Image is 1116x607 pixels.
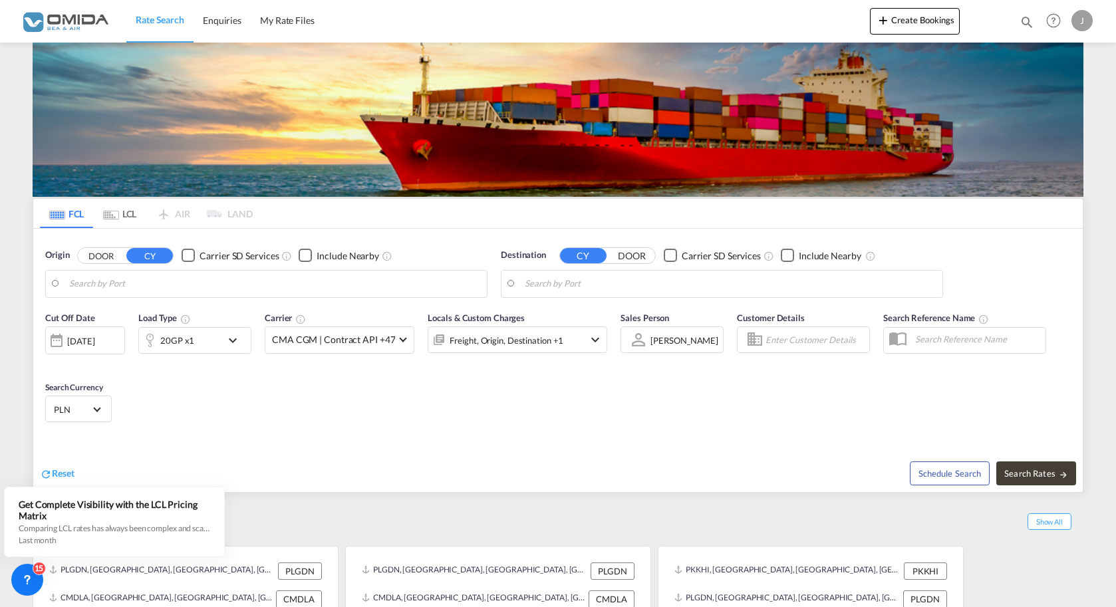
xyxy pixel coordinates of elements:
[362,562,587,580] div: PLGDN, Gdansk, Poland, Eastern Europe , Europe
[525,274,936,294] input: Search by Port
[428,326,607,353] div: Freight Origin Destination Factory Stuffingicon-chevron-down
[781,249,861,263] md-checkbox: Checkbox No Ink
[1059,470,1068,479] md-icon: icon-arrow-right
[272,333,395,346] span: CMA CGM | Contract API +47
[875,12,891,28] md-icon: icon-plus 400-fg
[33,229,1083,492] div: Origin DOOR CY Checkbox No InkUnchecked: Search for CY (Container Yard) services for all selected...
[1071,10,1093,31] div: J
[225,332,247,348] md-icon: icon-chevron-down
[136,14,184,25] span: Rate Search
[1020,15,1034,29] md-icon: icon-magnify
[621,312,669,323] span: Sales Person
[382,251,392,261] md-icon: Unchecked: Ignores neighbouring ports when fetching rates.Checked : Includes neighbouring ports w...
[52,467,74,479] span: Reset
[1042,9,1071,33] div: Help
[664,249,761,263] md-checkbox: Checkbox No Ink
[1020,15,1034,35] div: icon-magnify
[609,248,655,263] button: DOOR
[674,562,901,580] div: PKKHI, Karachi, Pakistan, Indian Subcontinent, Asia Pacific
[45,382,103,392] span: Search Currency
[799,249,861,263] div: Include Nearby
[265,312,306,323] span: Carrier
[278,562,322,580] div: PLGDN
[67,335,94,347] div: [DATE]
[45,312,95,323] span: Cut Off Date
[1028,513,1071,530] span: Show All
[49,562,275,580] div: PLGDN, Gdansk, Poland, Eastern Europe , Europe
[766,330,865,350] input: Enter Customer Details
[53,400,104,419] md-select: Select Currency: zł PLNPoland Zloty
[138,312,191,323] span: Load Type
[737,312,804,323] span: Customer Details
[883,312,989,323] span: Search Reference Name
[649,330,720,350] md-select: Sales Person: JOLANTA JUSZKIEWICZ
[45,249,69,262] span: Origin
[180,314,191,324] md-icon: icon-information-outline
[501,249,546,262] span: Destination
[317,249,379,263] div: Include Nearby
[587,332,603,348] md-icon: icon-chevron-down
[54,404,91,416] span: PLN
[33,43,1083,197] img: LCL+%26+FCL+BACKGROUND.png
[591,562,634,580] div: PLGDN
[450,331,563,350] div: Freight Origin Destination Factory Stuffing
[295,314,306,324] md-icon: The selected Trucker/Carrierwill be displayed in the rate results If the rates are from another f...
[200,249,279,263] div: Carrier SD Services
[978,314,989,324] md-icon: Your search will be saved by the below given name
[865,251,876,261] md-icon: Unchecked: Ignores neighbouring ports when fetching rates.Checked : Includes neighbouring ports w...
[182,249,279,263] md-checkbox: Checkbox No Ink
[20,6,110,36] img: 459c566038e111ed959c4fc4f0a4b274.png
[996,461,1076,485] button: Search Ratesicon-arrow-right
[281,251,292,261] md-icon: Unchecked: Search for CY (Container Yard) services for all selected carriers.Checked : Search for...
[910,461,990,485] button: Note: By default Schedule search will only considerorigin ports, destination ports and cut off da...
[650,335,718,346] div: [PERSON_NAME]
[40,199,253,228] md-pagination-wrapper: Use the left and right arrow keys to navigate between tabs
[45,326,125,354] div: [DATE]
[138,327,251,354] div: 20GP x1icon-chevron-down
[428,312,525,323] span: Locals & Custom Charges
[870,8,960,35] button: icon-plus 400-fgCreate Bookings
[560,248,607,263] button: CY
[40,467,74,481] div: icon-refreshReset
[682,249,761,263] div: Carrier SD Services
[126,248,173,263] button: CY
[45,353,55,371] md-datepicker: Select
[299,249,379,263] md-checkbox: Checkbox No Ink
[1004,468,1068,479] span: Search Rates
[160,331,194,350] div: 20GP x1
[908,329,1046,349] input: Search Reference Name
[1042,9,1065,32] span: Help
[904,562,947,580] div: PKKHI
[93,199,146,228] md-tab-item: LCL
[764,251,774,261] md-icon: Unchecked: Search for CY (Container Yard) services for all selected carriers.Checked : Search for...
[203,15,241,26] span: Enquiries
[40,468,52,480] md-icon: icon-refresh
[260,15,315,26] span: My Rate Files
[78,248,124,263] button: DOOR
[69,274,480,294] input: Search by Port
[40,199,93,228] md-tab-item: FCL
